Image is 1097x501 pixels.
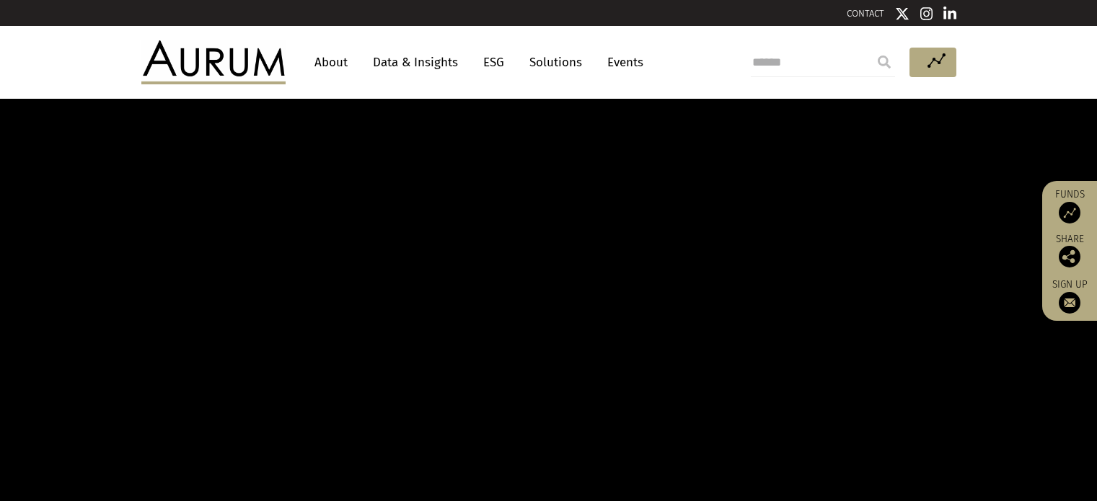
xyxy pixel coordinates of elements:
[476,49,511,76] a: ESG
[307,49,355,76] a: About
[1059,292,1080,314] img: Sign up to our newsletter
[1059,202,1080,223] img: Access Funds
[366,49,465,76] a: Data & Insights
[847,8,884,19] a: CONTACT
[1059,246,1080,267] img: Share this post
[1049,278,1090,314] a: Sign up
[600,49,643,76] a: Events
[1049,188,1090,223] a: Funds
[870,48,899,76] input: Submit
[141,40,286,84] img: Aurum
[920,6,933,21] img: Instagram icon
[943,6,956,21] img: Linkedin icon
[1049,234,1090,267] div: Share
[522,49,589,76] a: Solutions
[895,6,909,21] img: Twitter icon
